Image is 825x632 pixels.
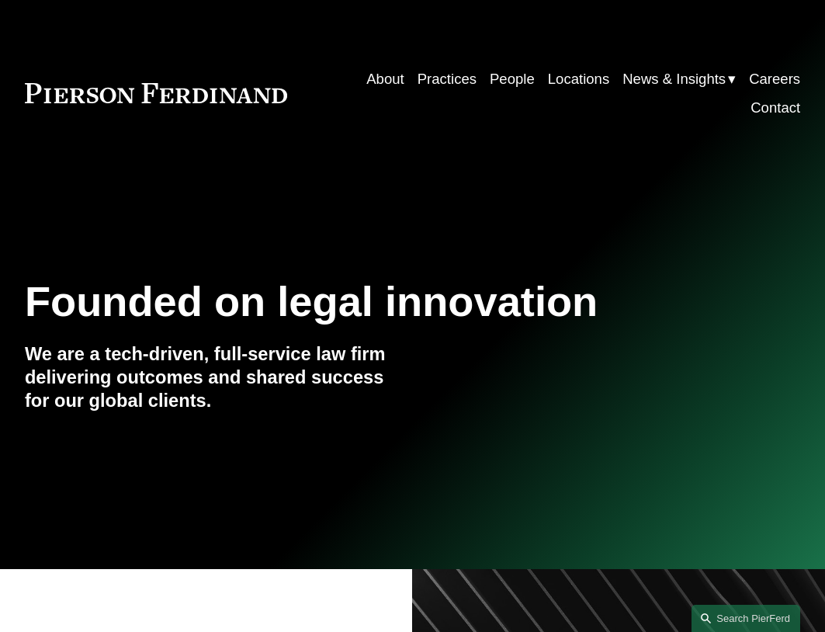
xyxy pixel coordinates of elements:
a: Careers [749,64,800,93]
a: folder dropdown [622,64,736,93]
a: People [490,64,535,93]
a: Search this site [692,605,800,632]
a: Locations [548,64,609,93]
a: About [366,64,404,93]
a: Practices [418,64,477,93]
h4: We are a tech-driven, full-service law firm delivering outcomes and shared success for our global... [25,342,413,412]
h1: Founded on legal innovation [25,277,671,325]
span: News & Insights [622,66,726,92]
a: Contact [750,93,800,122]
